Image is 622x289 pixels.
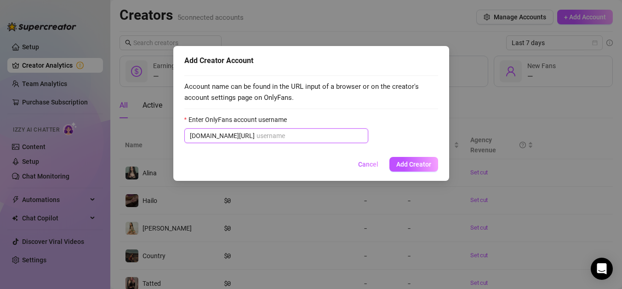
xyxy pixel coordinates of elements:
[351,157,386,172] button: Cancel
[257,131,363,141] input: Enter OnlyFans account username
[190,131,255,141] span: [DOMAIN_NAME][URL]
[389,157,438,172] button: Add Creator
[184,115,293,125] label: Enter OnlyFans account username
[184,81,438,103] span: Account name can be found in the URL input of a browser or on the creator's account settings page...
[184,55,438,66] div: Add Creator Account
[358,161,378,168] span: Cancel
[591,258,613,280] div: Open Intercom Messenger
[396,161,431,168] span: Add Creator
